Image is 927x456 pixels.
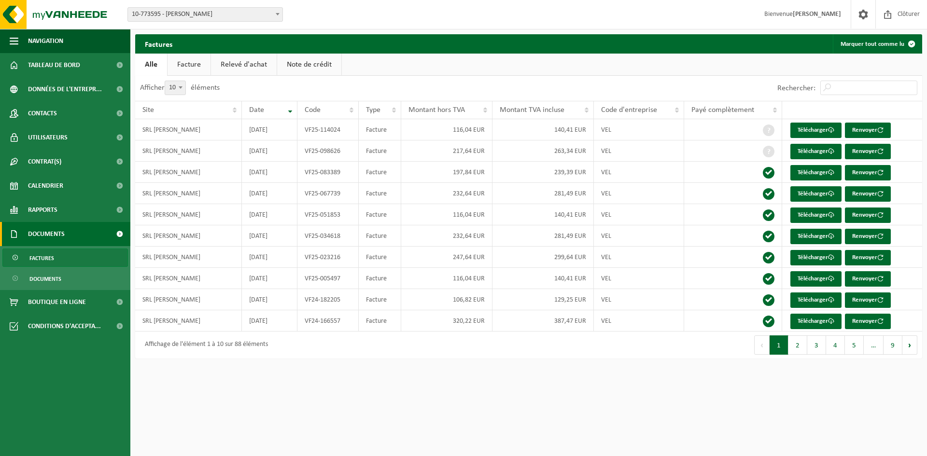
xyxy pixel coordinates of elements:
[845,292,891,308] button: Renvoyer
[790,250,842,265] a: Télécharger
[297,225,359,247] td: VF25-034618
[408,106,465,114] span: Montant hors TVA
[790,165,842,180] a: Télécharger
[594,268,684,289] td: VEL
[277,54,341,76] a: Note de crédit
[788,335,807,355] button: 2
[359,204,401,225] td: Facture
[168,54,211,76] a: Facture
[833,34,921,54] button: Marquer tout comme lu
[211,54,277,76] a: Relevé d'achat
[165,81,185,95] span: 10
[359,247,401,268] td: Facture
[135,204,242,225] td: SRL [PERSON_NAME]
[845,207,891,223] button: Renvoyer
[359,183,401,204] td: Facture
[135,268,242,289] td: SRL [PERSON_NAME]
[242,310,297,332] td: [DATE]
[884,335,902,355] button: 9
[297,289,359,310] td: VF24-182205
[845,186,891,202] button: Renvoyer
[140,84,220,92] label: Afficher éléments
[242,268,297,289] td: [DATE]
[135,225,242,247] td: SRL [PERSON_NAME]
[242,289,297,310] td: [DATE]
[845,335,864,355] button: 5
[790,292,842,308] a: Télécharger
[29,249,54,267] span: Factures
[492,268,594,289] td: 140,41 EUR
[492,310,594,332] td: 387,47 EUR
[401,204,493,225] td: 116,04 EUR
[135,119,242,140] td: SRL [PERSON_NAME]
[845,123,891,138] button: Renvoyer
[28,150,61,174] span: Contrat(s)
[135,54,167,76] a: Alle
[359,140,401,162] td: Facture
[594,225,684,247] td: VEL
[601,106,657,114] span: Code d'entreprise
[770,335,788,355] button: 1
[790,123,842,138] a: Télécharger
[401,310,493,332] td: 320,22 EUR
[249,106,264,114] span: Date
[297,183,359,204] td: VF25-067739
[140,336,268,354] div: Affichage de l'élément 1 à 10 sur 88 éléments
[594,183,684,204] td: VEL
[28,29,63,53] span: Navigation
[297,162,359,183] td: VF25-083389
[492,162,594,183] td: 239,39 EUR
[242,247,297,268] td: [DATE]
[790,314,842,329] a: Télécharger
[359,289,401,310] td: Facture
[297,247,359,268] td: VF25-023216
[845,165,891,180] button: Renvoyer
[28,53,80,77] span: Tableau de bord
[242,162,297,183] td: [DATE]
[297,310,359,332] td: VF24-166557
[297,140,359,162] td: VF25-098626
[790,271,842,287] a: Télécharger
[401,183,493,204] td: 232,64 EUR
[845,271,891,287] button: Renvoyer
[28,314,101,338] span: Conditions d'accepta...
[127,7,283,22] span: 10-773595 - SRL EMMANUEL DUTRIEUX - HOLLAIN
[305,106,321,114] span: Code
[845,144,891,159] button: Renvoyer
[2,249,128,267] a: Factures
[297,204,359,225] td: VF25-051853
[359,310,401,332] td: Facture
[790,229,842,244] a: Télécharger
[807,335,826,355] button: 3
[135,289,242,310] td: SRL [PERSON_NAME]
[142,106,154,114] span: Site
[594,310,684,332] td: VEL
[242,140,297,162] td: [DATE]
[128,8,282,21] span: 10-773595 - SRL EMMANUEL DUTRIEUX - HOLLAIN
[777,84,815,92] label: Rechercher:
[297,268,359,289] td: VF25-005497
[28,101,57,125] span: Contacts
[826,335,845,355] button: 4
[29,270,61,288] span: Documents
[401,268,493,289] td: 116,04 EUR
[28,77,102,101] span: Données de l'entrepr...
[28,198,57,222] span: Rapports
[135,162,242,183] td: SRL [PERSON_NAME]
[359,268,401,289] td: Facture
[401,247,493,268] td: 247,64 EUR
[594,119,684,140] td: VEL
[297,119,359,140] td: VF25-114024
[135,247,242,268] td: SRL [PERSON_NAME]
[754,335,770,355] button: Previous
[242,204,297,225] td: [DATE]
[401,140,493,162] td: 217,64 EUR
[492,119,594,140] td: 140,41 EUR
[492,204,594,225] td: 140,41 EUR
[242,183,297,204] td: [DATE]
[492,140,594,162] td: 263,34 EUR
[401,162,493,183] td: 197,84 EUR
[864,335,884,355] span: …
[28,125,68,150] span: Utilisateurs
[845,314,891,329] button: Renvoyer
